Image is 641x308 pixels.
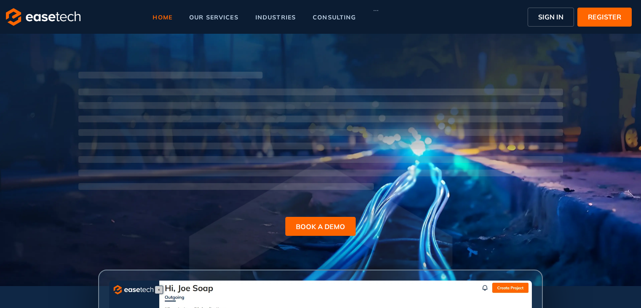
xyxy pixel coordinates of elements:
span: SIGN IN [538,12,563,22]
button: REGISTER [577,8,632,27]
span: industries [255,14,296,20]
span: consulting [313,14,356,20]
button: BOOK A DEMO [285,217,356,236]
button: SIGN IN [528,8,574,27]
span: REGISTER [588,12,621,22]
span: ellipsis [373,8,379,14]
span: BOOK A DEMO [296,222,345,232]
span: our services [189,14,239,20]
img: logo [6,8,80,26]
span: home [153,14,172,20]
